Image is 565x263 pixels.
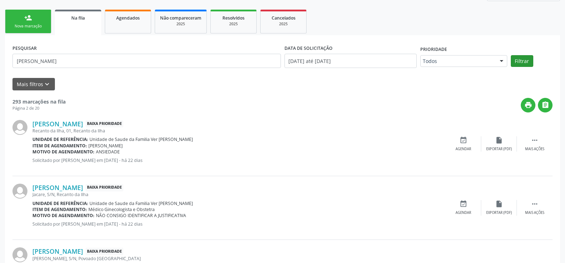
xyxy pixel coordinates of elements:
a: [PERSON_NAME] [32,184,83,191]
p: Solicitado por [PERSON_NAME] em [DATE] - há 22 dias [32,157,446,163]
button: print [521,98,535,112]
div: Recanto da Ilha, 01, Recanto da Ilha [32,128,446,134]
label: PESQUISAR [12,43,37,54]
i:  [531,136,539,144]
input: Nome, CNS [12,54,281,68]
span: Unidade de Saude da Familia Ver [PERSON_NAME] [89,136,193,142]
div: Página 2 de 20 [12,105,66,111]
span: ANSIEDADE [96,149,120,155]
div: Agendar [456,147,471,152]
div: Mais ações [525,147,544,152]
p: Solicitado por [PERSON_NAME] em [DATE] - há 22 dias [32,221,446,227]
strong: 293 marcações na fila [12,98,66,105]
i: event_available [459,200,467,208]
span: Agendados [116,15,140,21]
b: Item de agendamento: [32,143,87,149]
label: Prioridade [420,44,447,55]
div: person_add [24,14,32,22]
button:  [538,98,553,112]
span: Médico Ginecologista e Obstetra [88,206,155,212]
div: 2025 [216,21,251,27]
a: [PERSON_NAME] [32,120,83,128]
i: print [524,101,532,109]
b: Motivo de agendamento: [32,212,94,219]
i: event_available [459,136,467,144]
div: Agendar [456,210,471,215]
input: Selecione um intervalo [284,54,417,68]
span: Na fila [71,15,85,21]
i:  [531,200,539,208]
span: Todos [423,58,493,65]
button: Filtrar [511,55,533,67]
i: insert_drive_file [495,200,503,208]
i:  [541,101,549,109]
div: 2025 [160,21,201,27]
div: Mais ações [525,210,544,215]
span: Não compareceram [160,15,201,21]
b: Unidade de referência: [32,200,88,206]
img: img [12,184,27,199]
span: Unidade de Saude da Familia Ver [PERSON_NAME] [89,200,193,206]
span: NÃO CONSIGO IDENTIFICAR A JUSTIFICATIVA [96,212,186,219]
label: DATA DE SOLICITAÇÃO [284,43,333,54]
b: Motivo de agendamento: [32,149,94,155]
button: Mais filtroskeyboard_arrow_down [12,78,55,90]
b: Item de agendamento: [32,206,87,212]
a: [PERSON_NAME] [32,247,83,255]
img: img [12,120,27,135]
i: insert_drive_file [495,136,503,144]
div: Nova marcação [10,23,46,29]
span: Baixa Prioridade [86,248,123,255]
span: [PERSON_NAME] [88,143,123,149]
div: 2025 [266,21,301,27]
span: Cancelados [272,15,296,21]
b: Unidade de referência: [32,136,88,142]
div: Exportar (PDF) [486,210,512,215]
span: Resolvidos [222,15,245,21]
i: keyboard_arrow_down [43,80,51,88]
span: Baixa Prioridade [86,184,123,191]
div: Jacare, S/N, Recanto da Ilha [32,191,446,198]
div: Exportar (PDF) [486,147,512,152]
span: Baixa Prioridade [86,120,123,128]
div: [PERSON_NAME], S/N, Povoado [GEOGRAPHIC_DATA] [32,256,446,262]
